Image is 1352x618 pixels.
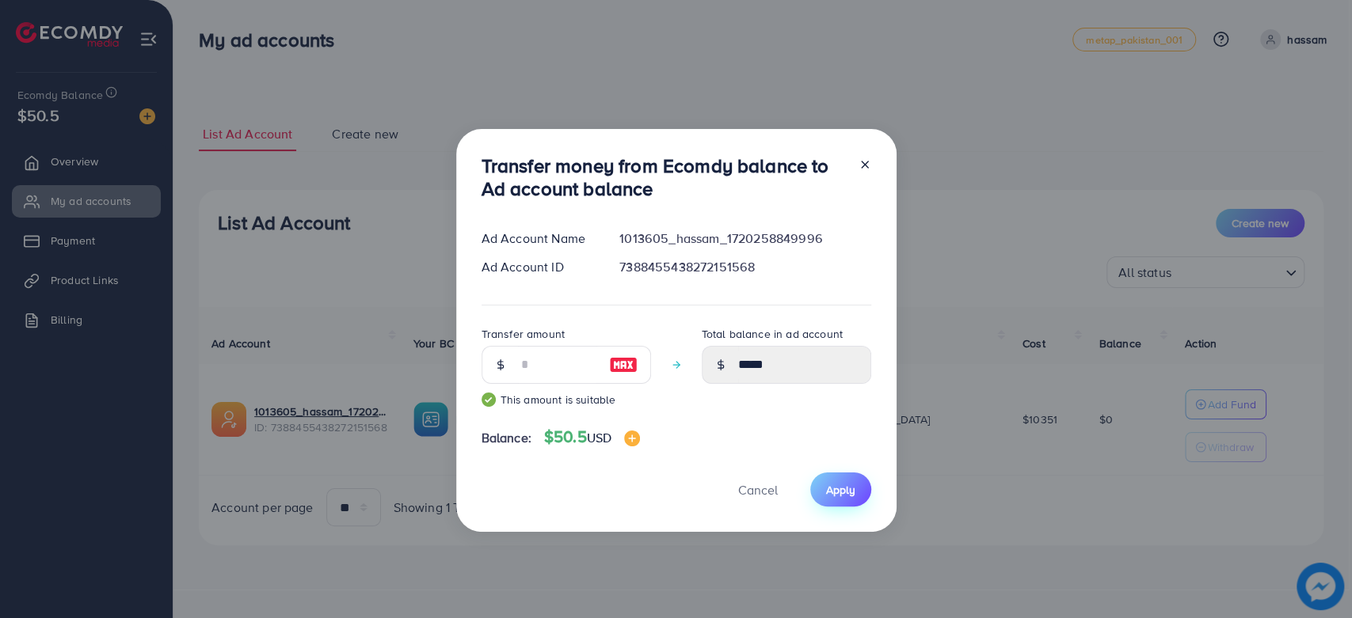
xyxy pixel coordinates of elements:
button: Cancel [718,472,798,506]
span: Balance: [482,429,531,447]
div: Ad Account ID [469,258,607,276]
span: USD [587,429,611,446]
h4: $50.5 [544,427,640,447]
label: Transfer amount [482,326,565,342]
span: Apply [826,482,855,498]
div: 7388455438272151568 [607,258,883,276]
img: image [624,430,640,446]
button: Apply [810,472,871,506]
img: image [609,355,638,374]
small: This amount is suitable [482,392,651,408]
span: Cancel [738,481,778,499]
img: guide [482,392,496,407]
h3: Transfer money from Ecomdy balance to Ad account balance [482,154,846,200]
div: Ad Account Name [469,229,607,248]
div: 1013605_hassam_1720258849996 [607,229,883,248]
label: Total balance in ad account [702,326,843,342]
